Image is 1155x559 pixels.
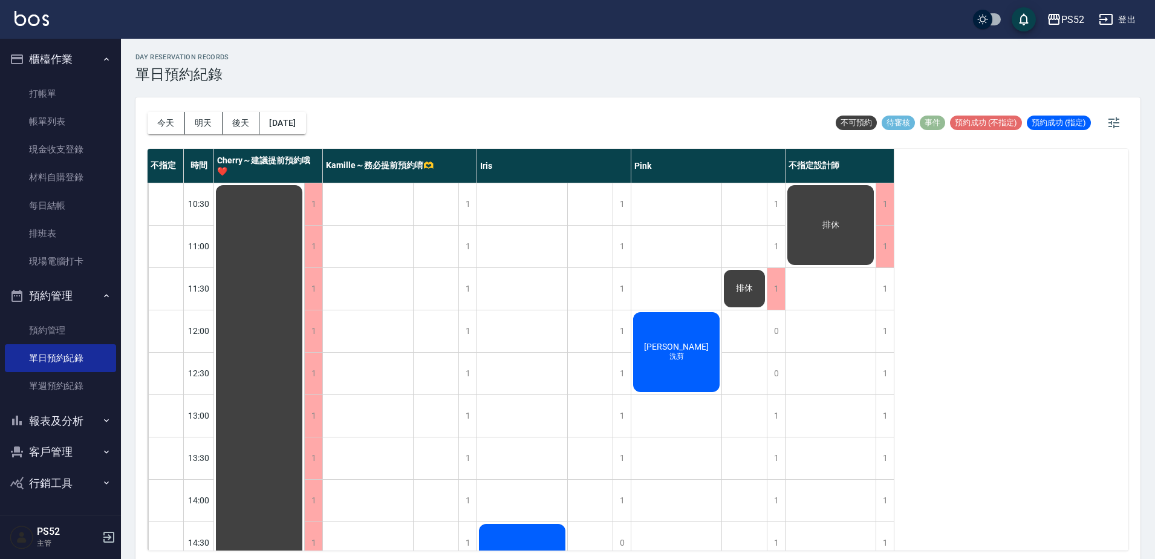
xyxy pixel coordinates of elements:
a: 材料自購登錄 [5,163,116,191]
a: 打帳單 [5,80,116,108]
button: 行銷工具 [5,468,116,499]
img: Person [10,525,34,549]
div: 不指定 [148,149,184,183]
span: 排休 [734,283,755,294]
div: 1 [458,395,477,437]
a: 每日結帳 [5,192,116,220]
button: 客戶管理 [5,436,116,468]
div: 11:00 [184,225,214,267]
div: 1 [458,183,477,225]
button: 登出 [1094,8,1140,31]
h3: 單日預約紀錄 [135,66,229,83]
a: 單日預約紀錄 [5,344,116,372]
button: [DATE] [259,112,305,134]
div: 1 [458,310,477,352]
span: 事件 [920,117,945,128]
button: 今天 [148,112,185,134]
button: 後天 [223,112,260,134]
p: 主管 [37,538,99,549]
div: 1 [767,395,785,437]
div: 13:30 [184,437,214,479]
div: 12:00 [184,310,214,352]
h2: day Reservation records [135,53,229,61]
div: 0 [767,353,785,394]
div: 1 [304,480,322,521]
div: 0 [767,310,785,352]
span: 不可預約 [836,117,877,128]
a: 單週預約紀錄 [5,372,116,400]
div: PS52 [1061,12,1084,27]
div: 1 [613,437,631,479]
div: 1 [876,310,894,352]
span: 預約成功 (指定) [1027,117,1091,128]
div: 1 [876,183,894,225]
div: 1 [458,480,477,521]
div: 1 [458,226,477,267]
div: 1 [458,268,477,310]
div: 1 [613,353,631,394]
div: 10:30 [184,183,214,225]
div: 1 [613,395,631,437]
span: 待審核 [882,117,915,128]
div: 1 [876,268,894,310]
div: 1 [458,353,477,394]
a: 預約管理 [5,316,116,344]
span: 排休 [820,220,842,230]
div: Iris [477,149,631,183]
button: save [1012,7,1036,31]
div: 1 [304,183,322,225]
div: 1 [613,183,631,225]
button: PS52 [1042,7,1089,32]
div: 1 [613,268,631,310]
div: 12:30 [184,352,214,394]
div: 1 [613,226,631,267]
a: 現場電腦打卡 [5,247,116,275]
div: 1 [304,226,322,267]
div: 1 [613,480,631,521]
a: 帳單列表 [5,108,116,136]
span: [PERSON_NAME] [642,342,711,351]
div: 1 [876,437,894,479]
div: 1 [876,226,894,267]
span: 洗剪 [667,351,686,362]
button: 明天 [185,112,223,134]
img: Logo [15,11,49,26]
div: 1 [767,480,785,521]
div: 1 [876,480,894,521]
div: 1 [876,395,894,437]
div: 1 [767,226,785,267]
div: 1 [767,437,785,479]
div: Pink [631,149,786,183]
h5: PS52 [37,526,99,538]
div: 1 [876,353,894,394]
div: 1 [613,310,631,352]
div: 1 [304,353,322,394]
div: 1 [458,437,477,479]
button: 報表及分析 [5,405,116,437]
div: 1 [767,183,785,225]
div: 14:00 [184,479,214,521]
button: 櫃檯作業 [5,44,116,75]
span: 預約成功 (不指定) [950,117,1022,128]
div: 1 [767,268,785,310]
div: 1 [304,395,322,437]
div: 1 [304,268,322,310]
div: 1 [304,310,322,352]
div: 13:00 [184,394,214,437]
a: 現金收支登錄 [5,136,116,163]
button: 預約管理 [5,280,116,312]
div: Kamille～務必提前預約唷🫶 [323,149,477,183]
div: Cherry～建議提前預約哦❤️ [214,149,323,183]
div: 時間 [184,149,214,183]
div: 1 [304,437,322,479]
a: 排班表 [5,220,116,247]
div: 11:30 [184,267,214,310]
div: 不指定設計師 [786,149,894,183]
